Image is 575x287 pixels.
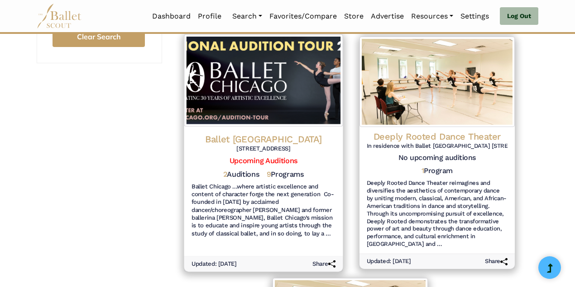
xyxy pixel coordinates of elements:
[312,260,335,268] h6: Share
[422,166,453,176] h5: Program
[500,7,538,25] a: Log Out
[367,153,508,163] h5: No upcoming auditions
[223,169,259,179] h5: Auditions
[149,7,194,26] a: Dashboard
[267,169,304,179] h5: Programs
[266,7,340,26] a: Favorites/Compare
[367,142,508,150] h6: In residence with Ballet [GEOGRAPHIC_DATA] [STREET_ADDRESS]
[192,132,335,145] h4: Ballet [GEOGRAPHIC_DATA]
[485,258,508,265] h6: Share
[367,131,508,142] h4: Deeply Rooted Dance Theater
[194,7,225,26] a: Profile
[192,183,335,237] h6: Ballet Chicago ...where artistic excellence and content of character forge the next generation ​ ...
[184,34,343,126] img: Logo
[340,7,367,26] a: Store
[407,7,457,26] a: Resources
[367,179,508,248] h6: Deeply Rooted Dance Theater reimagines and diversifies the aesthetics of contemporary dance by un...
[267,169,271,178] span: 9
[422,166,424,175] span: 1
[367,258,411,265] h6: Updated: [DATE]
[223,169,227,178] span: 2
[359,37,515,127] img: Logo
[230,156,297,165] a: Upcoming Auditions
[457,7,493,26] a: Settings
[229,7,266,26] a: Search
[192,260,237,268] h6: Updated: [DATE]
[367,7,407,26] a: Advertise
[192,145,335,152] h6: [STREET_ADDRESS]
[53,27,145,47] button: Clear Search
